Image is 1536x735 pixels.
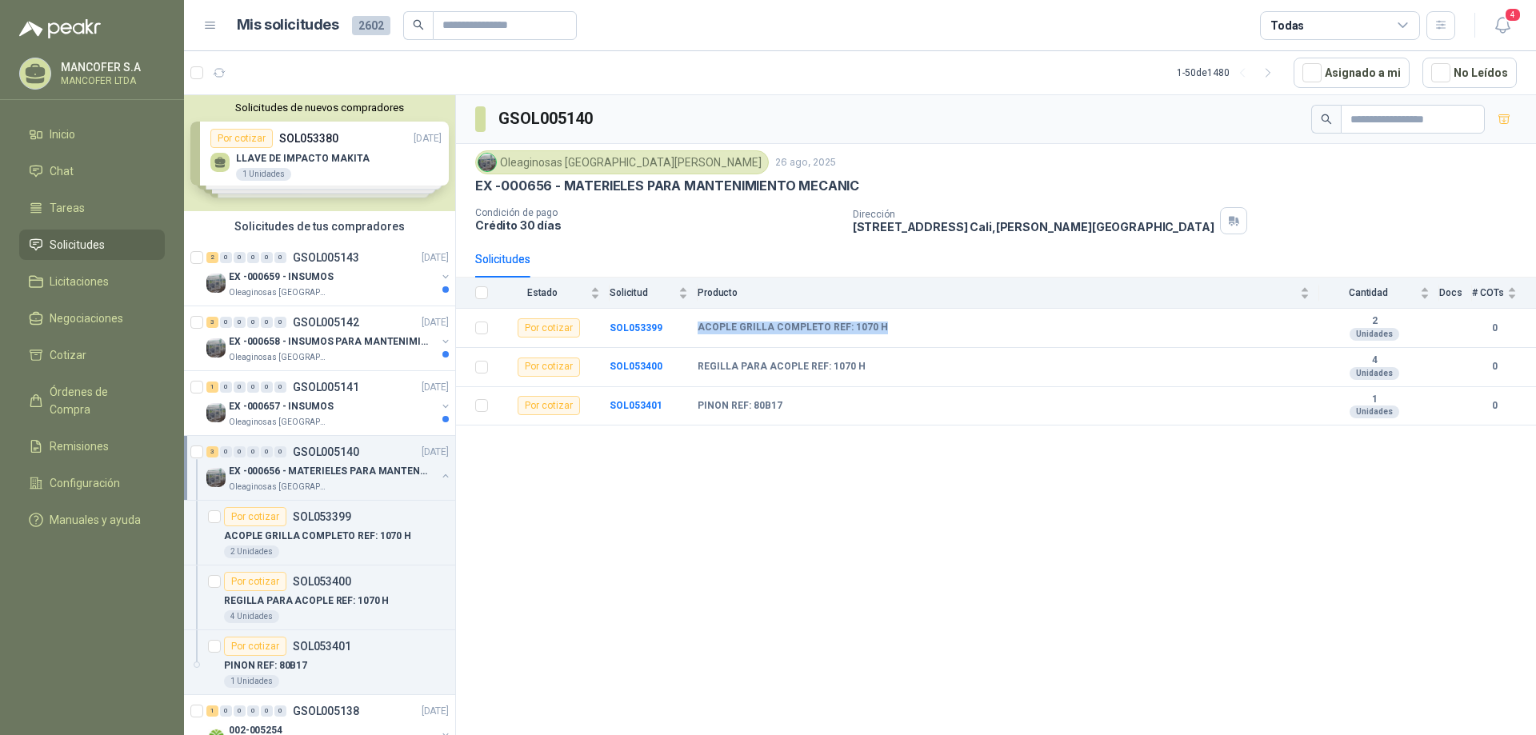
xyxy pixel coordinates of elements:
p: MANCOFER S.A [61,62,161,73]
h1: Mis solicitudes [237,14,339,37]
div: 2 Unidades [224,545,279,558]
p: GSOL005142 [293,317,359,328]
a: Órdenes de Compra [19,377,165,425]
span: search [413,19,424,30]
div: Por cotizar [224,572,286,591]
div: Por cotizar [518,318,580,338]
a: Chat [19,156,165,186]
p: SOL053400 [293,576,351,587]
b: 0 [1472,398,1517,413]
div: 0 [247,705,259,717]
a: SOL053400 [610,361,662,372]
div: Todas [1270,17,1304,34]
th: # COTs [1472,278,1536,309]
span: 4 [1504,7,1522,22]
span: Órdenes de Compra [50,383,150,418]
p: [DATE] [422,250,449,266]
a: Cotizar [19,340,165,370]
a: SOL053401 [610,400,662,411]
span: Negociaciones [50,310,123,327]
div: Unidades [1350,405,1399,418]
button: No Leídos [1422,58,1517,88]
div: 0 [234,317,246,328]
p: [STREET_ADDRESS] Cali , [PERSON_NAME][GEOGRAPHIC_DATA] [853,220,1214,234]
div: 1 [206,381,218,393]
p: Dirección [853,209,1214,220]
span: Remisiones [50,437,109,455]
p: MANCOFER LTDA [61,76,161,86]
span: Configuración [50,474,120,492]
b: ACOPLE GRILLA COMPLETO REF: 1070 H [698,322,888,334]
b: PINON REF: 80B17 [698,400,782,413]
div: 0 [274,317,286,328]
p: EX -000656 - MATERIELES PARA MANTENIMIENTO MECANIC [475,178,859,194]
p: EX -000656 - MATERIELES PARA MANTENIMIENTO MECANIC [229,464,428,479]
a: Inicio [19,119,165,150]
a: Licitaciones [19,266,165,297]
img: Company Logo [206,338,226,358]
div: Por cotizar [224,507,286,526]
div: 0 [274,446,286,457]
h3: GSOL005140 [498,106,595,131]
div: Oleaginosas [GEOGRAPHIC_DATA][PERSON_NAME] [475,150,769,174]
a: Por cotizarSOL053399ACOPLE GRILLA COMPLETO REF: 1070 H2 Unidades [184,501,455,565]
span: Inicio [50,126,75,143]
div: Unidades [1350,328,1399,341]
span: Solicitud [610,287,675,298]
button: Asignado a mi [1294,58,1410,88]
div: 0 [220,381,232,393]
span: Solicitudes [50,236,105,254]
div: 0 [220,317,232,328]
button: 4 [1488,11,1517,40]
span: Cotizar [50,346,86,364]
div: 2 [206,252,218,263]
p: Oleaginosas [GEOGRAPHIC_DATA][PERSON_NAME] [229,481,330,493]
b: 0 [1472,359,1517,374]
span: 2602 [352,16,390,35]
a: 3 0 0 0 0 0 GSOL005142[DATE] Company LogoEX -000658 - INSUMOS PARA MANTENIMIENTO MECANICOOleagino... [206,313,452,364]
a: Configuración [19,468,165,498]
div: Solicitudes [475,250,530,268]
a: Por cotizarSOL053401PINON REF: 80B171 Unidades [184,630,455,695]
img: Company Logo [206,403,226,422]
a: 3 0 0 0 0 0 GSOL005140[DATE] Company LogoEX -000656 - MATERIELES PARA MANTENIMIENTO MECANICOleagi... [206,442,452,493]
span: Estado [498,287,587,298]
p: 26 ago, 2025 [775,155,836,170]
div: 0 [247,317,259,328]
span: Tareas [50,199,85,217]
p: PINON REF: 80B17 [224,658,307,673]
img: Company Logo [206,468,226,487]
th: Solicitud [610,278,698,309]
b: 2 [1319,315,1430,328]
div: 1 - 50 de 1480 [1177,60,1281,86]
a: Por cotizarSOL053400REGILLA PARA ACOPLE REF: 1070 H4 Unidades [184,565,455,630]
a: Negociaciones [19,303,165,334]
p: Oleaginosas [GEOGRAPHIC_DATA][PERSON_NAME] [229,416,330,429]
p: GSOL005140 [293,446,359,457]
b: 4 [1319,354,1430,367]
div: 0 [261,317,273,328]
div: Por cotizar [518,358,580,377]
img: Logo peakr [19,19,101,38]
a: Tareas [19,193,165,223]
div: Solicitudes de nuevos compradoresPor cotizarSOL053380[DATE] LLAVE DE IMPACTO MAKITA1 UnidadesPor ... [184,95,455,211]
div: 0 [247,252,259,263]
span: Chat [50,162,74,180]
div: 0 [234,381,246,393]
div: 4 Unidades [224,610,279,623]
a: SOL053399 [610,322,662,334]
p: [DATE] [422,445,449,460]
p: GSOL005141 [293,381,359,393]
span: Licitaciones [50,273,109,290]
p: [DATE] [422,704,449,719]
span: # COTs [1472,287,1504,298]
th: Estado [498,278,610,309]
div: 0 [220,252,232,263]
p: Oleaginosas [GEOGRAPHIC_DATA][PERSON_NAME] [229,286,330,299]
div: 0 [234,446,246,457]
button: Solicitudes de nuevos compradores [190,102,449,114]
a: 1 0 0 0 0 0 GSOL005141[DATE] Company LogoEX -000657 - INSUMOSOleaginosas [GEOGRAPHIC_DATA][PERSON... [206,377,452,429]
div: 0 [274,705,286,717]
